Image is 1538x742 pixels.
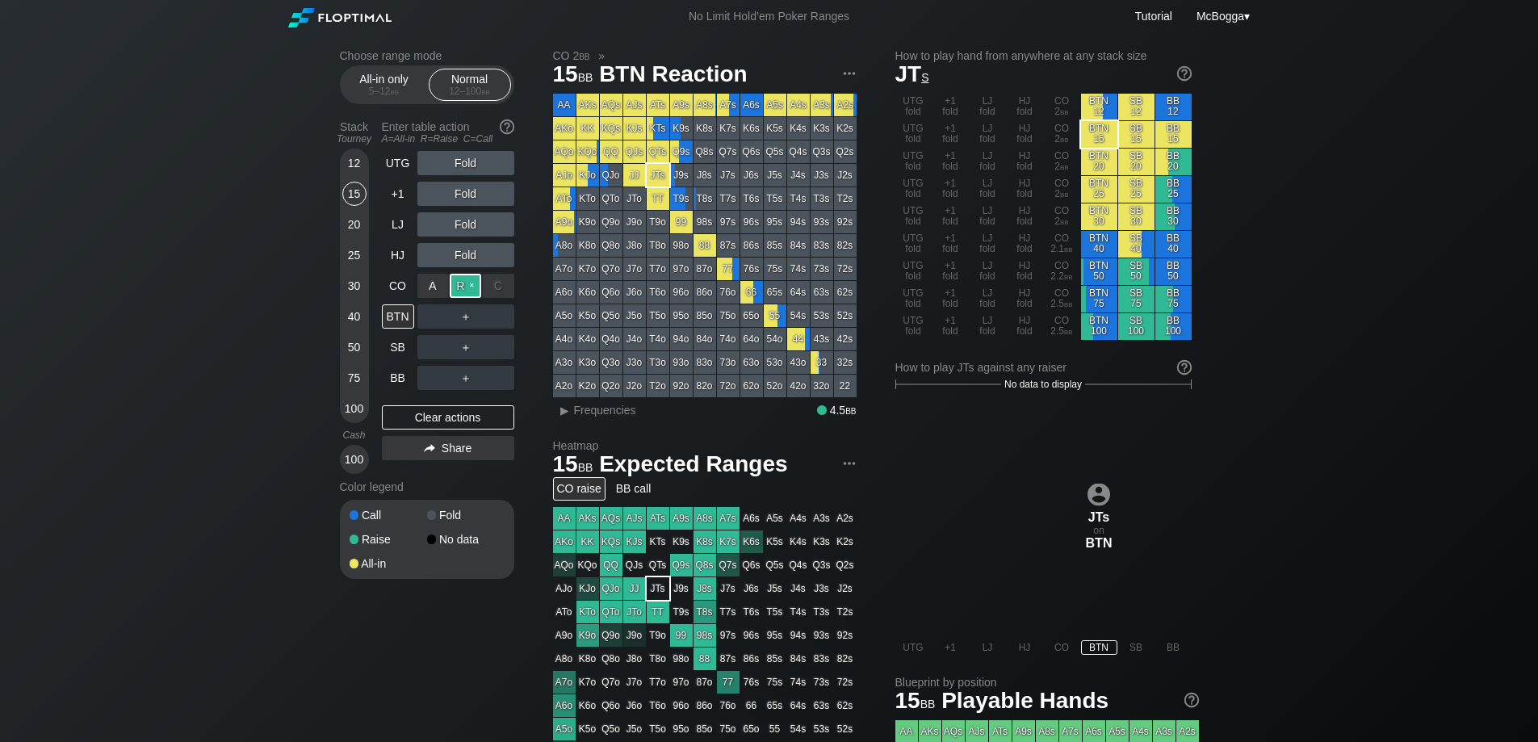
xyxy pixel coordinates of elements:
div: T7o [647,258,669,280]
div: UTG fold [895,121,932,148]
div: BTN 25 [1081,176,1117,203]
div: A4o [553,328,576,350]
div: HJ fold [1007,258,1043,285]
div: Fold [417,151,514,175]
span: bb [1060,133,1069,145]
img: help.32db89a4.svg [1176,65,1193,82]
div: Q6o [600,281,622,304]
div: AA [553,94,576,116]
div: 96o [670,281,693,304]
div: K6s [740,117,763,140]
div: T7s [717,187,740,210]
div: JJ [623,164,646,187]
div: Q7o [600,258,622,280]
div: K6o [576,281,599,304]
div: HJ fold [1007,231,1043,258]
span: BTN Reaction [597,62,750,89]
div: Q3s [811,140,833,163]
div: +1 fold [932,258,969,285]
div: T9s [670,187,693,210]
div: BTN 50 [1081,258,1117,285]
div: 86o [694,281,716,304]
div: A9o [553,211,576,233]
div: 55 [764,304,786,327]
div: UTG fold [895,176,932,203]
div: 76o [717,281,740,304]
div: LJ fold [970,94,1006,120]
div: 65o [740,304,763,327]
div: UTG fold [895,313,932,340]
span: bb [1060,106,1069,117]
div: QTs [647,140,669,163]
div: 84s [787,234,810,257]
div: 95o [670,304,693,327]
div: J8s [694,164,716,187]
div: A5o [553,304,576,327]
div: ATo [553,187,576,210]
div: UTG fold [895,258,932,285]
div: A7s [717,94,740,116]
div: JTo [623,187,646,210]
div: KJo [576,164,599,187]
div: +1 fold [932,203,969,230]
div: 5 – 12 [350,86,418,97]
div: 83o [694,351,716,374]
div: KQs [600,117,622,140]
div: K7s [717,117,740,140]
div: HJ fold [1007,149,1043,175]
div: 54s [787,304,810,327]
div: Q9o [600,211,622,233]
span: bb [1060,188,1069,199]
div: HJ fold [1007,286,1043,312]
div: SB 75 [1118,286,1155,312]
div: 77 [717,258,740,280]
div: T5s [764,187,786,210]
div: +1 fold [932,231,969,258]
div: +1 [382,182,414,206]
div: AKo [553,117,576,140]
div: 73o [717,351,740,374]
img: ellipsis.fd386fe8.svg [840,455,858,472]
img: share.864f2f62.svg [424,444,435,453]
div: SB 25 [1118,176,1155,203]
div: BTN 20 [1081,149,1117,175]
div: 40 [342,304,367,329]
div: J3s [811,164,833,187]
div: A3s [811,94,833,116]
div: CO 2 [1044,94,1080,120]
div: 97o [670,258,693,280]
div: Fold [417,212,514,237]
div: CO 2 [1044,121,1080,148]
div: KQo [576,140,599,163]
div: 92s [834,211,857,233]
div: 25 [342,243,367,267]
h2: How to play hand from anywhere at any stack size [895,49,1192,62]
div: J5o [623,304,646,327]
div: SB 100 [1118,313,1155,340]
div: 54o [764,328,786,350]
span: ✕ [465,281,475,289]
div: CO 2.5 [1044,313,1080,340]
span: bb [391,86,400,97]
div: BB 12 [1155,94,1192,120]
div: A8s [694,94,716,116]
div: Q4o [600,328,622,350]
div: KTs [647,117,669,140]
div: +1 fold [932,176,969,203]
span: JT [895,61,929,86]
div: 12 [342,151,367,175]
div: No Limit Hold’em Poker Ranges [664,10,874,27]
div: 65s [764,281,786,304]
div: Q6s [740,140,763,163]
img: Floptimal logo [288,8,392,27]
div: J8o [623,234,646,257]
div: J3o [623,351,646,374]
span: bb [1064,243,1073,254]
div: T4s [787,187,810,210]
span: McBogga [1196,10,1244,23]
div: CO 2.2 [1044,258,1080,285]
div: J6o [623,281,646,304]
div: BTN [382,304,414,329]
div: CO 2 [1044,203,1080,230]
div: BTN 30 [1081,203,1117,230]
